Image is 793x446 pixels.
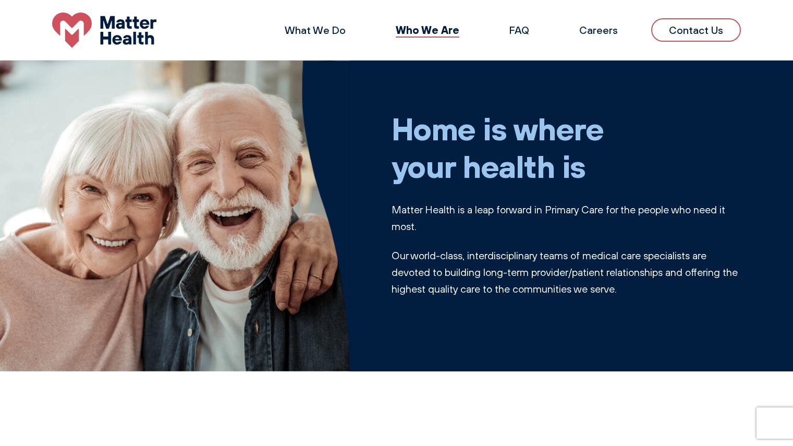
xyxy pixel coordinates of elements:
[651,18,741,42] a: Contact Us
[579,23,618,37] a: Careers
[285,23,346,37] a: What We Do
[392,247,741,297] p: Our world-class, interdisciplinary teams of medical care specialists are devoted to building long...
[396,23,459,37] a: Who We Are
[392,110,741,185] h1: Home is where your health is
[392,201,741,235] p: Matter Health is a leap forward in Primary Care for the people who need it most.
[509,23,529,37] a: FAQ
